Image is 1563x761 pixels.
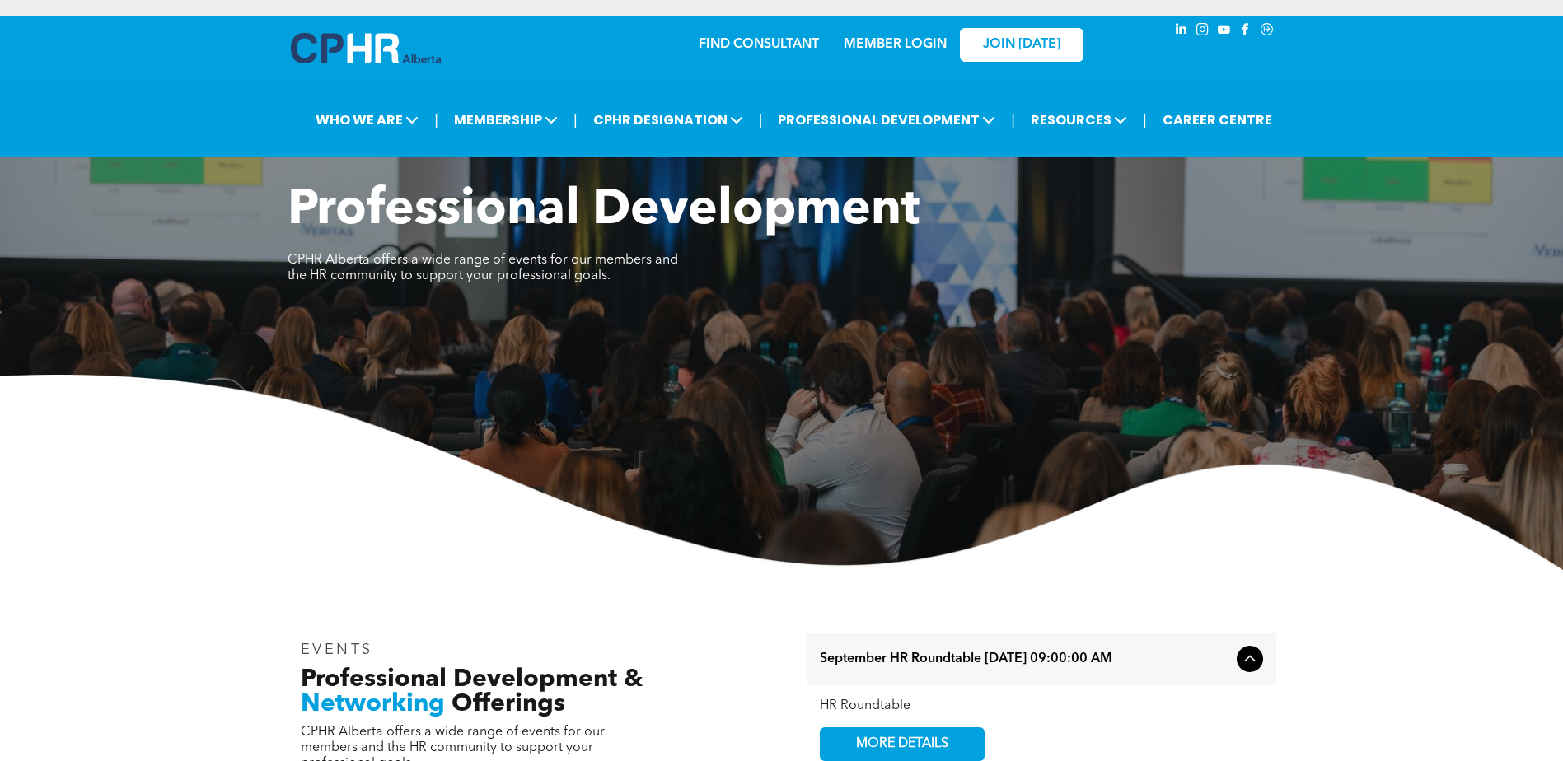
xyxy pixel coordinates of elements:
a: MEMBER LOGIN [844,38,947,51]
span: MORE DETAILS [837,728,967,760]
li: | [1011,103,1015,137]
span: MEMBERSHIP [449,105,563,135]
li: | [434,103,438,137]
span: Offerings [452,692,565,717]
a: MORE DETAILS [820,727,985,761]
span: CPHR DESIGNATION [588,105,748,135]
span: September HR Roundtable [DATE] 09:00:00 AM [820,651,1230,667]
a: instagram [1194,21,1212,43]
a: Social network [1258,21,1276,43]
span: PROFESSIONAL DEVELOPMENT [773,105,1000,135]
span: Networking [301,692,445,717]
span: Professional Development [288,186,920,236]
a: youtube [1215,21,1233,43]
a: linkedin [1172,21,1191,43]
li: | [1143,103,1147,137]
span: WHO WE ARE [311,105,424,135]
span: EVENTS [301,642,374,657]
a: FIND CONSULTANT [699,38,819,51]
li: | [759,103,763,137]
a: facebook [1237,21,1255,43]
a: JOIN [DATE] [960,28,1083,62]
img: A blue and white logo for cp alberta [291,33,441,63]
a: CAREER CENTRE [1158,105,1277,135]
div: HR Roundtable [820,698,1263,714]
span: CPHR Alberta offers a wide range of events for our members and the HR community to support your p... [288,254,678,282]
li: | [573,103,578,137]
span: Professional Development & [301,667,643,692]
span: JOIN [DATE] [983,37,1060,53]
span: RESOURCES [1026,105,1132,135]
